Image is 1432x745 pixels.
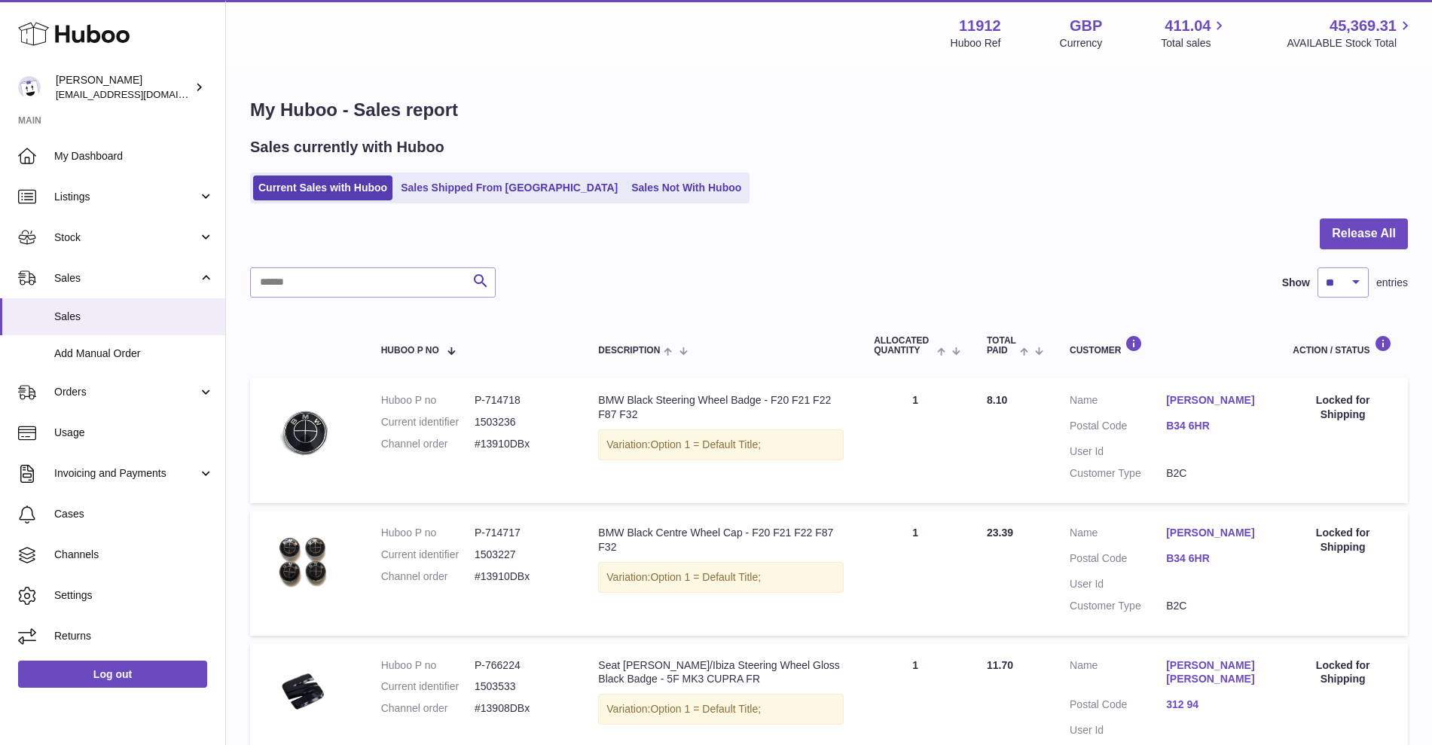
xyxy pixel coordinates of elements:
dt: Huboo P no [381,658,475,673]
span: My Dashboard [54,149,214,163]
span: Option 1 = Default Title; [650,438,761,450]
a: 312 94 [1166,698,1263,712]
span: Sales [54,271,198,285]
img: 20200311_092318.jpg [265,526,340,595]
dt: Channel order [381,437,475,451]
div: Variation: [598,562,844,593]
a: B34 6HR [1166,551,1263,566]
div: Variation: [598,694,844,725]
dt: Channel order [381,569,475,584]
a: Log out [18,661,207,688]
dt: Postal Code [1070,698,1166,716]
div: BMW Black Centre Wheel Cap - F20 F21 F22 F87 F32 [598,526,844,554]
dt: Customer Type [1070,466,1166,481]
td: 1 [859,378,972,503]
span: 8.10 [987,394,1007,406]
span: Listings [54,190,198,204]
dt: User Id [1070,444,1166,459]
dd: #13910DBx [475,437,568,451]
h2: Sales currently with Huboo [250,137,444,157]
img: PhotoRoom-20230430_171745.jpg [265,658,340,726]
span: [EMAIL_ADDRESS][DOMAIN_NAME] [56,88,221,100]
span: Invoicing and Payments [54,466,198,481]
span: 45,369.31 [1330,16,1397,36]
span: Total sales [1161,36,1228,50]
dt: Postal Code [1070,419,1166,437]
span: Cases [54,507,214,521]
h1: My Huboo - Sales report [250,98,1408,122]
dd: B2C [1166,466,1263,481]
span: Add Manual Order [54,347,214,361]
span: 11.70 [987,659,1013,671]
dd: P-714717 [475,526,568,540]
img: info@carbonmyride.com [18,76,41,99]
dt: Name [1070,658,1166,691]
span: Option 1 = Default Title; [650,703,761,715]
span: Option 1 = Default Title; [650,571,761,583]
dd: 1503236 [475,415,568,429]
dt: Name [1070,393,1166,411]
span: Description [598,346,660,356]
a: Sales Not With Huboo [626,176,747,200]
dt: Huboo P no [381,393,475,408]
a: Current Sales with Huboo [253,176,392,200]
span: Sales [54,310,214,324]
dt: Current identifier [381,548,475,562]
span: Channels [54,548,214,562]
dt: User Id [1070,577,1166,591]
span: ALLOCATED Quantity [874,336,933,356]
dt: User Id [1070,723,1166,737]
div: Locked for Shipping [1293,393,1393,422]
dd: B2C [1166,599,1263,613]
img: IMG_20190916_140004659_d5449f21-9b83-45a6-989e-bf742413b61f.jpg [265,393,340,471]
dt: Channel order [381,701,475,716]
div: [PERSON_NAME] [56,73,191,102]
div: BMW Black Steering Wheel Badge - F20 F21 F22 F87 F32 [598,393,844,422]
a: 411.04 Total sales [1161,16,1228,50]
span: Usage [54,426,214,440]
dd: P-766224 [475,658,568,673]
div: Customer [1070,335,1263,356]
dd: #13910DBx [475,569,568,584]
a: [PERSON_NAME] [1166,526,1263,540]
dt: Customer Type [1070,599,1166,613]
strong: 11912 [959,16,1001,36]
span: Settings [54,588,214,603]
div: Variation: [598,429,844,460]
div: Seat [PERSON_NAME]/Ibiza Steering Wheel Gloss Black Badge - 5F MK3 CUPRA FR [598,658,844,687]
strong: GBP [1070,16,1102,36]
dd: P-714718 [475,393,568,408]
label: Show [1282,276,1310,290]
a: [PERSON_NAME] [PERSON_NAME] [1166,658,1263,687]
dd: #13908DBx [475,701,568,716]
dt: Postal Code [1070,551,1166,569]
div: Currency [1060,36,1103,50]
span: AVAILABLE Stock Total [1287,36,1414,50]
dt: Name [1070,526,1166,544]
dt: Current identifier [381,679,475,694]
span: Returns [54,629,214,643]
span: 411.04 [1165,16,1211,36]
span: Total paid [987,336,1016,356]
a: B34 6HR [1166,419,1263,433]
span: Orders [54,385,198,399]
dt: Huboo P no [381,526,475,540]
a: Sales Shipped From [GEOGRAPHIC_DATA] [395,176,623,200]
span: 23.39 [987,527,1013,539]
div: Locked for Shipping [1293,526,1393,554]
dd: 1503533 [475,679,568,694]
button: Release All [1320,218,1408,249]
div: Action / Status [1293,335,1393,356]
a: [PERSON_NAME] [1166,393,1263,408]
a: 45,369.31 AVAILABLE Stock Total [1287,16,1414,50]
div: Locked for Shipping [1293,658,1393,687]
td: 1 [859,511,972,636]
dt: Current identifier [381,415,475,429]
span: Stock [54,231,198,245]
dd: 1503227 [475,548,568,562]
div: Huboo Ref [951,36,1001,50]
span: entries [1376,276,1408,290]
span: Huboo P no [381,346,439,356]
